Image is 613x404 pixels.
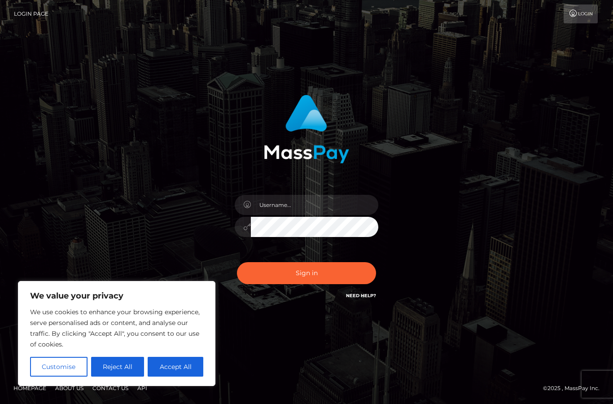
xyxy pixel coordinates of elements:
[14,4,48,23] a: Login Page
[30,290,203,301] p: We value your privacy
[134,381,151,395] a: API
[251,195,378,215] input: Username...
[91,357,144,377] button: Reject All
[264,95,349,163] img: MassPay Login
[30,357,88,377] button: Customise
[543,383,606,393] div: © 2025 , MassPay Inc.
[10,381,50,395] a: Homepage
[148,357,203,377] button: Accept All
[30,307,203,350] p: We use cookies to enhance your browsing experience, serve personalised ads or content, and analys...
[237,262,376,284] button: Sign in
[18,281,215,386] div: We value your privacy
[89,381,132,395] a: Contact Us
[564,4,598,23] a: Login
[346,293,376,299] a: Need Help?
[52,381,87,395] a: About Us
